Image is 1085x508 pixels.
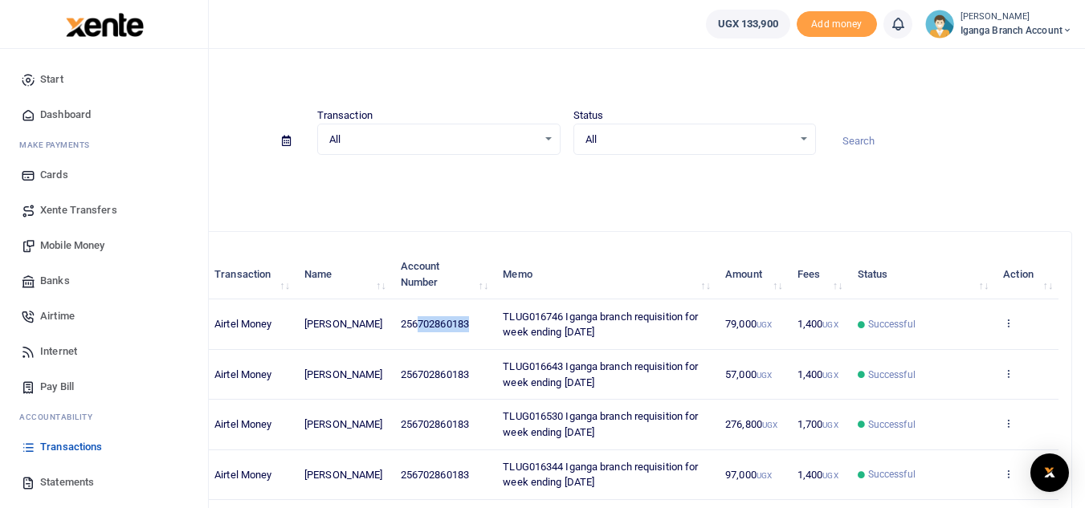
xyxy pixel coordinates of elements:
[329,132,537,148] span: All
[868,368,916,382] span: Successful
[27,139,90,151] span: ake Payments
[13,465,195,500] a: Statements
[13,429,195,465] a: Transactions
[31,411,92,423] span: countability
[494,250,716,299] th: Memo: activate to sort column ascending
[214,469,271,481] span: Airtel Money
[725,368,772,380] span: 57,000
[61,69,1072,87] h4: Transactions
[503,311,698,339] span: TLUG016746 Iganga branch requisition for week ending [DATE]
[789,250,849,299] th: Fees: activate to sort column ascending
[13,228,195,263] a: Mobile Money
[40,273,70,289] span: Banks
[868,417,916,432] span: Successful
[401,318,469,330] span: 256702860183
[40,308,75,324] span: Airtime
[206,250,296,299] th: Transaction: activate to sort column ascending
[829,128,1072,155] input: Search
[822,421,838,429] small: UGX
[401,418,469,430] span: 256702860183
[304,368,382,380] span: [PERSON_NAME]
[304,418,382,430] span: [PERSON_NAME]
[848,250,994,299] th: Status: activate to sort column ascending
[797,17,877,29] a: Add money
[61,174,1072,191] p: Download
[13,299,195,334] a: Airtime
[868,317,916,331] span: Successful
[725,418,777,430] span: 276,800
[40,474,94,490] span: Statements
[13,369,195,404] a: Pay Bill
[868,467,916,482] span: Successful
[961,23,1072,38] span: Iganga Branch Account
[66,13,144,37] img: logo-large
[214,418,271,430] span: Airtel Money
[13,132,195,157] li: M
[757,371,772,380] small: UGX
[40,107,91,123] span: Dashboard
[401,368,469,380] span: 256702860183
[797,318,838,330] span: 1,400
[822,371,838,380] small: UGX
[700,10,797,39] li: Wallet ballance
[797,469,838,481] span: 1,400
[40,379,74,395] span: Pay Bill
[392,250,495,299] th: Account Number: activate to sort column ascending
[757,471,772,480] small: UGX
[40,439,102,455] span: Transactions
[925,10,954,39] img: profile-user
[214,318,271,330] span: Airtel Money
[40,167,68,183] span: Cards
[725,318,772,330] span: 79,000
[40,343,77,360] span: Internet
[64,18,144,30] a: logo-small logo-large logo-large
[304,318,382,330] span: [PERSON_NAME]
[503,410,698,438] span: TLUG016530 Iganga branch requisition for week ending [DATE]
[725,469,772,481] span: 97,000
[503,360,698,388] span: TLUG016643 Iganga branch requisition for week ending [DATE]
[503,461,698,489] span: TLUG016344 Iganga branch requisition for week ending [DATE]
[718,16,778,32] span: UGX 133,900
[797,11,877,38] li: Toup your wallet
[994,250,1058,299] th: Action: activate to sort column ascending
[1030,453,1069,492] div: Open Intercom Messenger
[706,10,790,39] a: UGX 133,900
[797,11,877,38] span: Add money
[317,108,373,124] label: Transaction
[13,404,195,429] li: Ac
[13,334,195,369] a: Internet
[573,108,604,124] label: Status
[797,418,838,430] span: 1,700
[40,238,104,254] span: Mobile Money
[401,469,469,481] span: 256702860183
[13,97,195,132] a: Dashboard
[925,10,1072,39] a: profile-user [PERSON_NAME] Iganga Branch Account
[13,62,195,97] a: Start
[13,157,195,193] a: Cards
[40,202,117,218] span: Xente Transfers
[585,132,793,148] span: All
[13,193,195,228] a: Xente Transfers
[762,421,777,429] small: UGX
[716,250,789,299] th: Amount: activate to sort column ascending
[296,250,392,299] th: Name: activate to sort column ascending
[757,320,772,329] small: UGX
[13,263,195,299] a: Banks
[214,368,271,380] span: Airtel Money
[822,471,838,480] small: UGX
[40,71,63,87] span: Start
[961,10,1072,24] small: [PERSON_NAME]
[822,320,838,329] small: UGX
[304,469,382,481] span: [PERSON_NAME]
[797,368,838,380] span: 1,400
